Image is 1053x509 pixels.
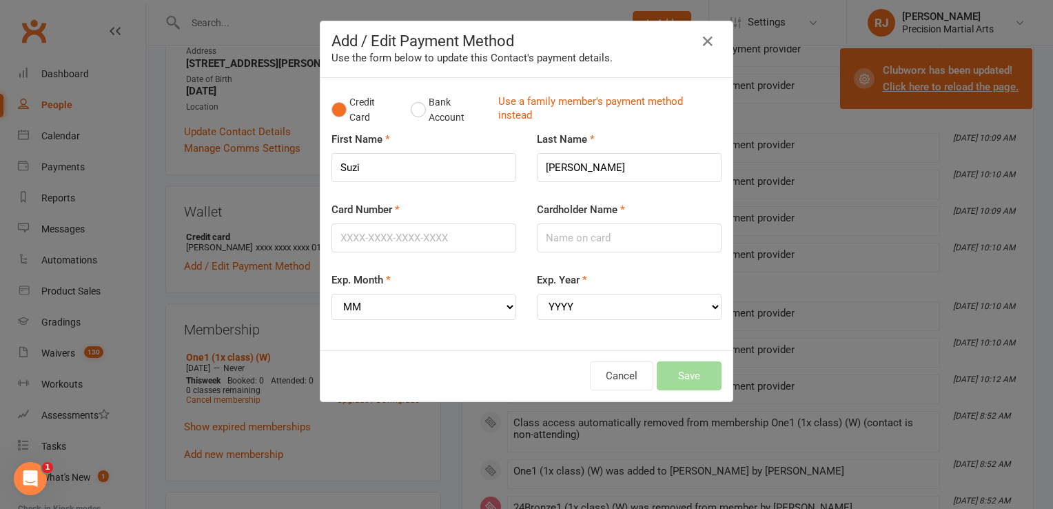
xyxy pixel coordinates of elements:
button: Close [697,30,719,52]
a: Use a family member's payment method instead [498,94,715,126]
h4: Add / Edit Payment Method [331,32,722,50]
label: Last Name [537,131,595,148]
button: Bank Account [411,89,487,131]
button: Credit Card [331,89,396,131]
input: XXXX-XXXX-XXXX-XXXX [331,223,516,252]
iframe: Intercom live chat [14,462,47,495]
span: 1 [42,462,53,473]
input: Name on card [537,223,722,252]
label: First Name [331,131,390,148]
button: Cancel [590,361,653,390]
label: Exp. Month [331,272,391,288]
label: Cardholder Name [537,201,625,218]
label: Card Number [331,201,400,218]
div: Use the form below to update this Contact's payment details. [331,50,722,66]
label: Exp. Year [537,272,587,288]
